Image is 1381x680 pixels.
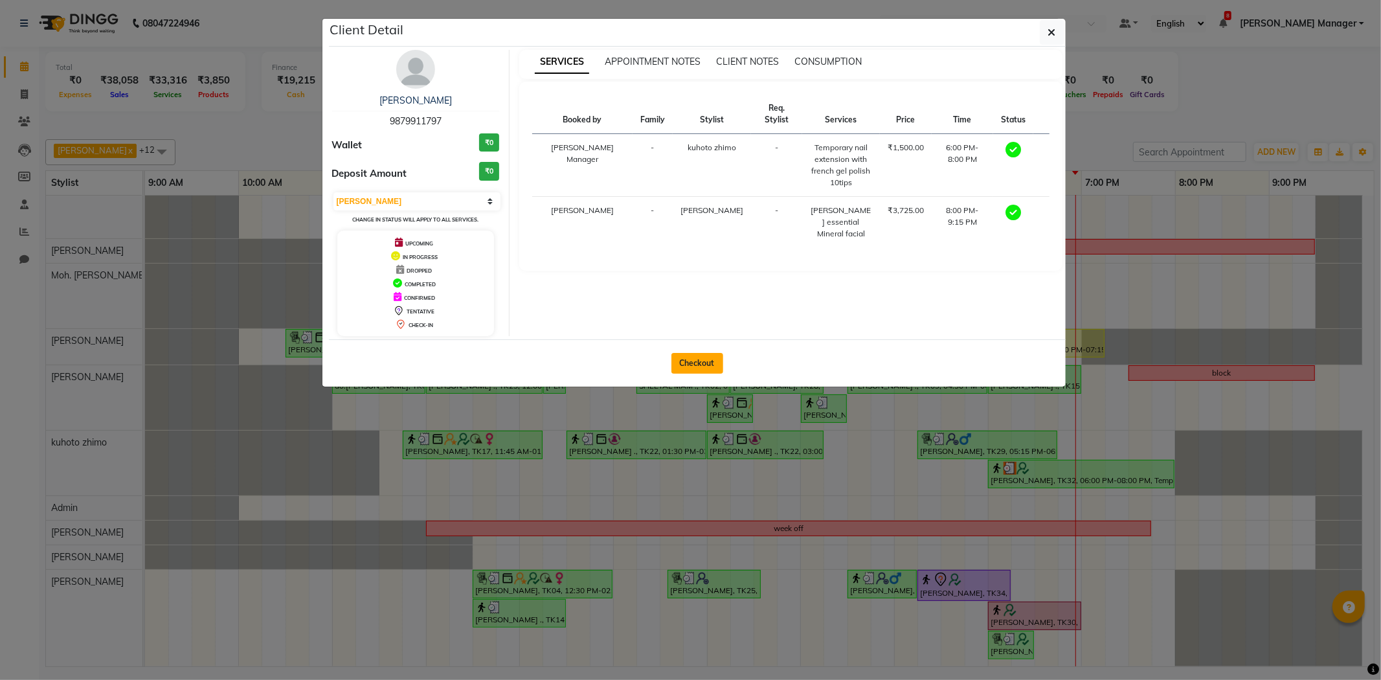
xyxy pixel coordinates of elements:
span: UPCOMING [405,240,433,247]
span: CONFIRMED [404,295,435,301]
th: Time [932,95,994,134]
h5: Client Detail [330,20,404,40]
td: 6:00 PM-8:00 PM [932,134,994,197]
span: COMPLETED [405,281,436,288]
td: - [633,197,673,248]
div: ₹1,500.00 [888,142,924,153]
span: CONSUMPTION [794,56,862,67]
span: IN PROGRESS [403,254,438,260]
span: Deposit Amount [332,166,407,181]
span: kuhoto zhimo [688,142,736,152]
span: SERVICES [535,51,589,74]
h3: ₹0 [479,162,499,181]
div: [PERSON_NAME] essential Mineral facial [810,205,872,240]
span: 9879911797 [390,115,442,127]
span: [PERSON_NAME] [680,205,743,215]
td: [PERSON_NAME] Manager [532,134,633,197]
td: - [751,197,802,248]
div: Temporary nail extension with french gel polish 10tips [810,142,872,188]
th: Family [633,95,673,134]
th: Booked by [532,95,633,134]
span: CLIENT NOTES [716,56,779,67]
span: TENTATIVE [407,308,434,315]
span: Wallet [332,138,363,153]
span: CHECK-IN [409,322,433,328]
small: Change in status will apply to all services. [352,216,478,223]
div: ₹3,725.00 [888,205,924,216]
td: 8:00 PM-9:15 PM [932,197,994,248]
span: APPOINTMENT NOTES [605,56,701,67]
a: [PERSON_NAME] [379,95,452,106]
td: [PERSON_NAME] [532,197,633,248]
th: Services [802,95,880,134]
span: DROPPED [407,267,432,274]
button: Checkout [671,353,723,374]
th: Req. Stylist [751,95,802,134]
td: - [633,134,673,197]
img: avatar [396,50,435,89]
th: Stylist [673,95,751,134]
th: Status [993,95,1033,134]
h3: ₹0 [479,133,499,152]
th: Price [880,95,932,134]
td: - [751,134,802,197]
